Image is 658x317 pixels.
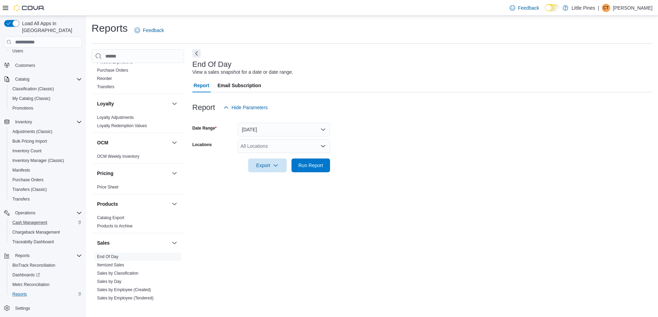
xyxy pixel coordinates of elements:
[10,127,55,136] a: Adjustments (Classic)
[97,271,138,276] a: Sales by Classification
[192,60,232,69] h3: End Of Day
[7,237,85,247] button: Traceabilty Dashboard
[97,239,169,246] button: Sales
[518,4,539,11] span: Feedback
[10,280,52,289] a: Metrc Reconciliation
[170,169,179,177] button: Pricing
[97,270,138,276] span: Sales by Classification
[97,287,151,293] span: Sales by Employee (Created)
[97,263,124,267] a: Itemized Sales
[12,263,55,268] span: BioTrack Reconciliation
[170,100,179,108] button: Loyalty
[545,4,559,11] input: Dark Mode
[603,4,609,12] span: CT
[97,170,113,177] h3: Pricing
[12,61,82,69] span: Customers
[192,103,215,112] h3: Report
[7,280,85,289] button: Metrc Reconciliation
[97,100,114,107] h3: Loyalty
[252,158,283,172] span: Export
[12,148,42,154] span: Inventory Count
[15,253,30,258] span: Reports
[97,223,132,229] span: Products to Archive
[92,152,184,163] div: OCM
[97,68,128,73] a: Purchase Orders
[1,74,85,84] button: Catalog
[12,282,50,287] span: Metrc Reconciliation
[12,48,23,54] span: Users
[10,195,32,203] a: Transfers
[10,280,82,289] span: Metrc Reconciliation
[97,139,169,146] button: OCM
[97,84,114,89] a: Transfers
[97,215,124,220] a: Catalog Export
[572,4,595,12] p: Little Pines
[12,75,82,83] span: Catalog
[12,118,35,126] button: Inventory
[1,208,85,218] button: Operations
[12,272,40,278] span: Dashboards
[194,79,209,92] span: Report
[192,69,293,76] div: View a sales snapshot for a date or date range.
[298,162,323,169] span: Run Report
[12,239,54,245] span: Traceabilty Dashboard
[10,228,63,236] a: Chargeback Management
[12,196,30,202] span: Transfers
[97,154,139,159] span: OCM Weekly Inventory
[12,252,32,260] button: Reports
[170,239,179,247] button: Sales
[10,238,56,246] a: Traceabilty Dashboard
[97,254,118,259] a: End Of Day
[15,210,35,216] span: Operations
[12,75,32,83] button: Catalog
[10,47,26,55] a: Users
[10,290,82,298] span: Reports
[12,167,30,173] span: Manifests
[92,113,184,133] div: Loyalty
[192,49,201,58] button: Next
[238,123,330,136] button: [DATE]
[170,139,179,147] button: OCM
[507,1,542,15] a: Feedback
[320,143,326,149] button: Open list of options
[97,76,112,81] a: Reorder
[7,175,85,185] button: Purchase Orders
[10,94,82,103] span: My Catalog (Classic)
[7,270,85,280] a: Dashboards
[10,176,46,184] a: Purchase Orders
[7,185,85,194] button: Transfers (Classic)
[10,147,44,155] a: Inventory Count
[97,239,110,246] h3: Sales
[143,27,164,34] span: Feedback
[97,123,147,128] a: Loyalty Redemption Values
[97,201,118,207] h3: Products
[10,185,50,194] a: Transfers (Classic)
[10,238,82,246] span: Traceabilty Dashboard
[97,224,132,228] a: Products to Archive
[97,100,169,107] button: Loyalty
[10,104,36,112] a: Promotions
[97,170,169,177] button: Pricing
[12,118,82,126] span: Inventory
[10,104,82,112] span: Promotions
[12,96,51,101] span: My Catalog (Classic)
[192,142,212,147] label: Locations
[10,261,58,269] a: BioTrack Reconciliation
[14,4,45,11] img: Cova
[10,195,82,203] span: Transfers
[10,156,82,165] span: Inventory Manager (Classic)
[12,209,82,217] span: Operations
[10,185,82,194] span: Transfers (Classic)
[15,63,35,68] span: Customers
[12,158,64,163] span: Inventory Manager (Classic)
[10,156,67,165] a: Inventory Manager (Classic)
[12,105,33,111] span: Promotions
[19,20,82,34] span: Load All Apps in [GEOGRAPHIC_DATA]
[7,127,85,136] button: Adjustments (Classic)
[7,165,85,175] button: Manifests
